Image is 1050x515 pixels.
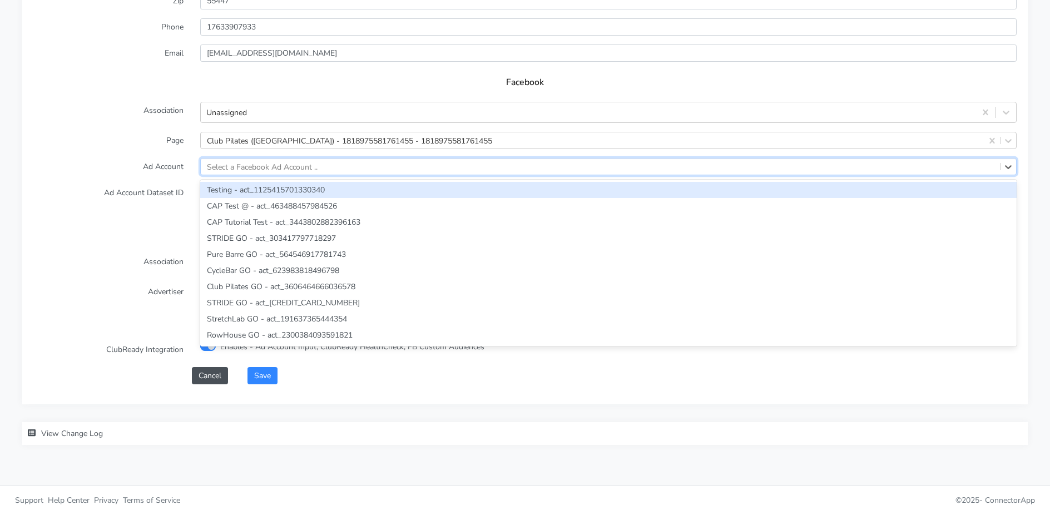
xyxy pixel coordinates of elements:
span: Support [15,495,43,506]
div: Club Pilates ([GEOGRAPHIC_DATA]) - 1818975581761455 - 1818975581761455 [207,135,492,146]
span: ConnectorApp [985,495,1035,506]
div: Testing - act_1125415701330340 [200,182,1017,198]
label: Email [25,44,192,62]
span: Terms of Service [123,495,180,506]
div: STRIDE GO - act_[CREDIT_CARD_NUMBER] [200,295,1017,311]
div: CycleBar GO - act_623983818496798 [200,263,1017,279]
div: Club Pilates GO - act_3606464666036578 [200,279,1017,295]
h5: Settings [44,316,1006,326]
span: Privacy [94,495,118,506]
div: Select a Facebook Ad Account .. [207,161,318,172]
div: CAP Tutorial Test - act_3443802882396163 [200,214,1017,230]
div: StretchLab GO - act_191637365444354 [200,311,1017,327]
label: Ad Account Dataset ID [25,184,192,213]
span: View Change Log [41,428,103,439]
input: Enter phone ... [200,18,1017,36]
h5: TikTok [44,229,1006,239]
div: Pure Barre GO - act_564546917781743 [200,246,1017,263]
div: CAP Test @ - act_463488457984526 [200,198,1017,214]
label: ClubReady Integration [25,341,192,358]
div: STRIDE GO - act_303417797718297 [200,230,1017,246]
p: © 2025 - [533,494,1035,506]
div: RowHouse GO - act_2300384093591821 [200,327,1017,343]
label: Phone [25,18,192,36]
span: Help Center [48,495,90,506]
button: Save [247,367,278,384]
label: Ad Account [25,158,192,175]
label: Association [25,253,192,274]
label: Advertiser [25,283,192,300]
div: Unassigned [206,107,247,118]
h5: Facebook [44,77,1006,88]
button: Cancel [192,367,228,384]
label: Page [25,132,192,149]
label: Association [25,102,192,123]
div: Pure Barre GO - act_193605385208997 [200,343,1017,359]
input: Enter Email ... [200,44,1017,62]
